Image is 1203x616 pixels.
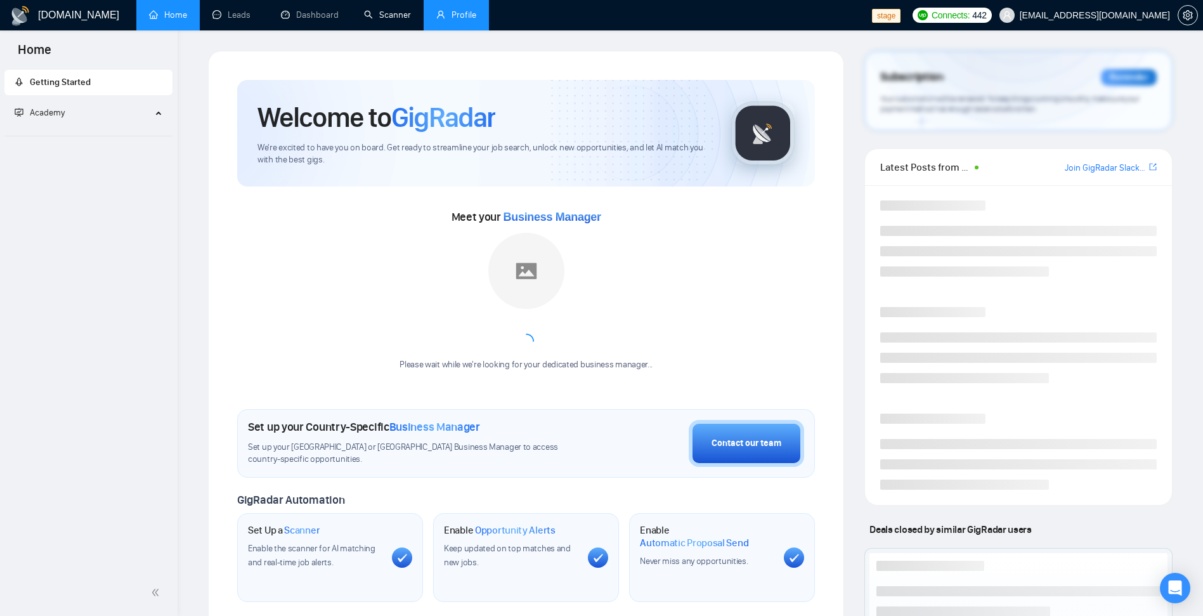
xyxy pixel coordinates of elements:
[864,518,1036,541] span: Deals closed by similar GigRadar users
[151,586,164,599] span: double-left
[4,131,172,139] li: Academy Homepage
[444,543,571,568] span: Keep updated on top matches and new jobs.
[364,10,411,20] a: searchScanner
[712,436,781,450] div: Contact our team
[932,8,970,22] span: Connects:
[15,108,23,117] span: fund-projection-screen
[30,107,65,118] span: Academy
[248,442,582,466] span: Set up your [GEOGRAPHIC_DATA] or [GEOGRAPHIC_DATA] Business Manager to access country-specific op...
[281,10,339,20] a: dashboardDashboard
[391,100,495,134] span: GigRadar
[640,524,774,549] h1: Enable
[444,524,556,537] h1: Enable
[257,142,711,166] span: We're excited to have you on board. Get ready to streamline your job search, unlock new opportuni...
[248,524,320,537] h1: Set Up a
[248,543,375,568] span: Enable the scanner for AI matching and real-time job alerts.
[1065,161,1147,175] a: Join GigRadar Slack Community
[436,10,476,20] a: userProfile
[640,537,748,549] span: Automatic Proposal Send
[4,70,172,95] li: Getting Started
[488,233,564,309] img: placeholder.png
[689,420,804,467] button: Contact our team
[880,159,970,175] span: Latest Posts from the GigRadar Community
[452,210,601,224] span: Meet your
[389,420,480,434] span: Business Manager
[1101,69,1157,86] div: Reminder
[880,94,1139,114] span: Your subscription will be renewed. To keep things running smoothly, make sure your payment method...
[1178,5,1198,25] button: setting
[1178,10,1197,20] span: setting
[1160,573,1190,603] div: Open Intercom Messenger
[504,211,601,223] span: Business Manager
[212,10,256,20] a: messageLeads
[640,556,748,567] span: Never miss any opportunities.
[731,102,795,165] img: gigradar-logo.png
[1178,10,1198,20] a: setting
[475,524,556,537] span: Opportunity Alerts
[284,524,320,537] span: Scanner
[918,10,928,20] img: upwork-logo.png
[257,100,495,134] h1: Welcome to
[392,359,660,371] div: Please wait while we're looking for your dedicated business manager...
[972,8,986,22] span: 442
[1003,11,1011,20] span: user
[15,77,23,86] span: rocket
[1149,161,1157,173] a: export
[10,6,30,26] img: logo
[880,67,943,88] span: Subscription
[8,41,62,67] span: Home
[15,107,65,118] span: Academy
[1149,162,1157,172] span: export
[248,420,480,434] h1: Set up your Country-Specific
[149,10,187,20] a: homeHome
[30,77,91,88] span: Getting Started
[237,493,344,507] span: GigRadar Automation
[517,332,535,350] span: loading
[872,9,901,23] span: stage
